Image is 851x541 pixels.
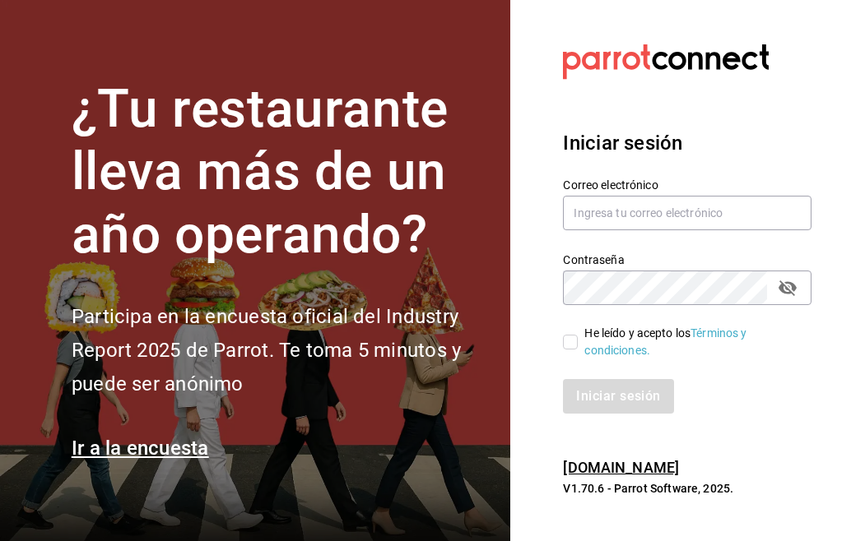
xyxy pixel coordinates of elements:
font: V1.70.6 - Parrot Software, 2025. [563,482,733,495]
font: Correo electrónico [563,178,658,191]
font: Participa en la encuesta oficial del Industry Report 2025 de Parrot. Te toma 5 minutos y puede se... [72,305,461,395]
font: Iniciar sesión [563,132,682,155]
a: Ir a la encuesta [72,437,209,460]
font: He leído y acepto los [584,326,691,340]
a: Términos y condiciones. [584,326,746,357]
font: ¿Tu restaurante lleva más de un año operando? [72,78,449,266]
font: Contraseña [563,252,624,266]
a: [DOMAIN_NAME] [563,459,679,476]
input: Ingresa tu correo electrónico [563,196,811,230]
button: campo de contraseña [774,274,802,302]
